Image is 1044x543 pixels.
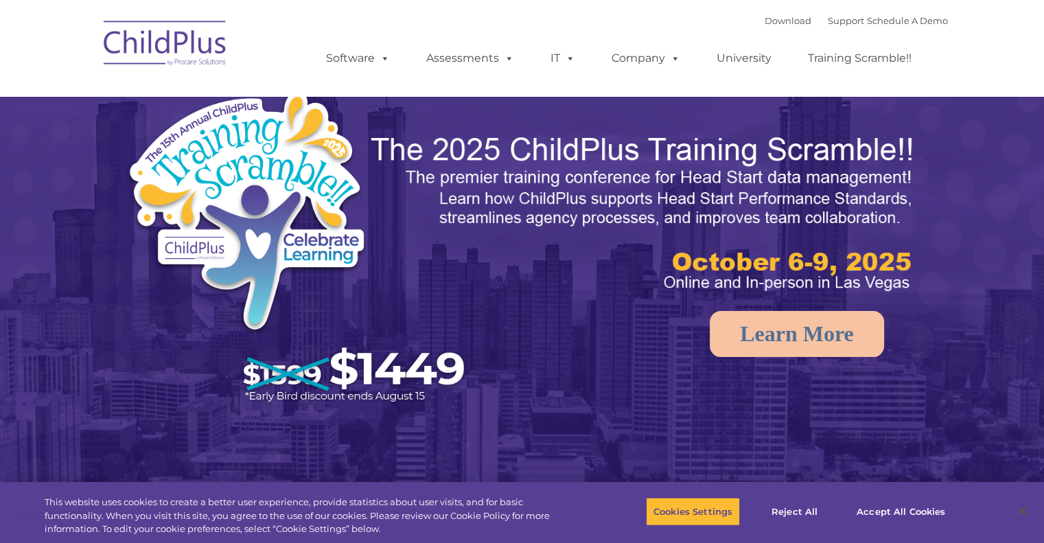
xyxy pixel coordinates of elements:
[765,15,948,26] font: |
[537,45,589,72] a: IT
[867,15,948,26] a: Schedule A Demo
[97,11,234,80] img: ChildPlus by Procare Solutions
[794,45,925,72] a: Training Scramble!!
[828,15,864,26] a: Support
[710,311,884,357] a: Learn More
[765,15,811,26] a: Download
[191,147,249,157] span: Phone number
[191,91,233,101] span: Last name
[312,45,404,72] a: Software
[646,497,740,526] button: Cookies Settings
[45,496,575,536] div: This website uses cookies to create a better user experience, provide statistics about user visit...
[598,45,694,72] a: Company
[703,45,785,72] a: University
[413,45,528,72] a: Assessments
[752,497,837,526] button: Reject All
[849,497,953,526] button: Accept All Cookies
[1007,496,1037,527] button: Close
